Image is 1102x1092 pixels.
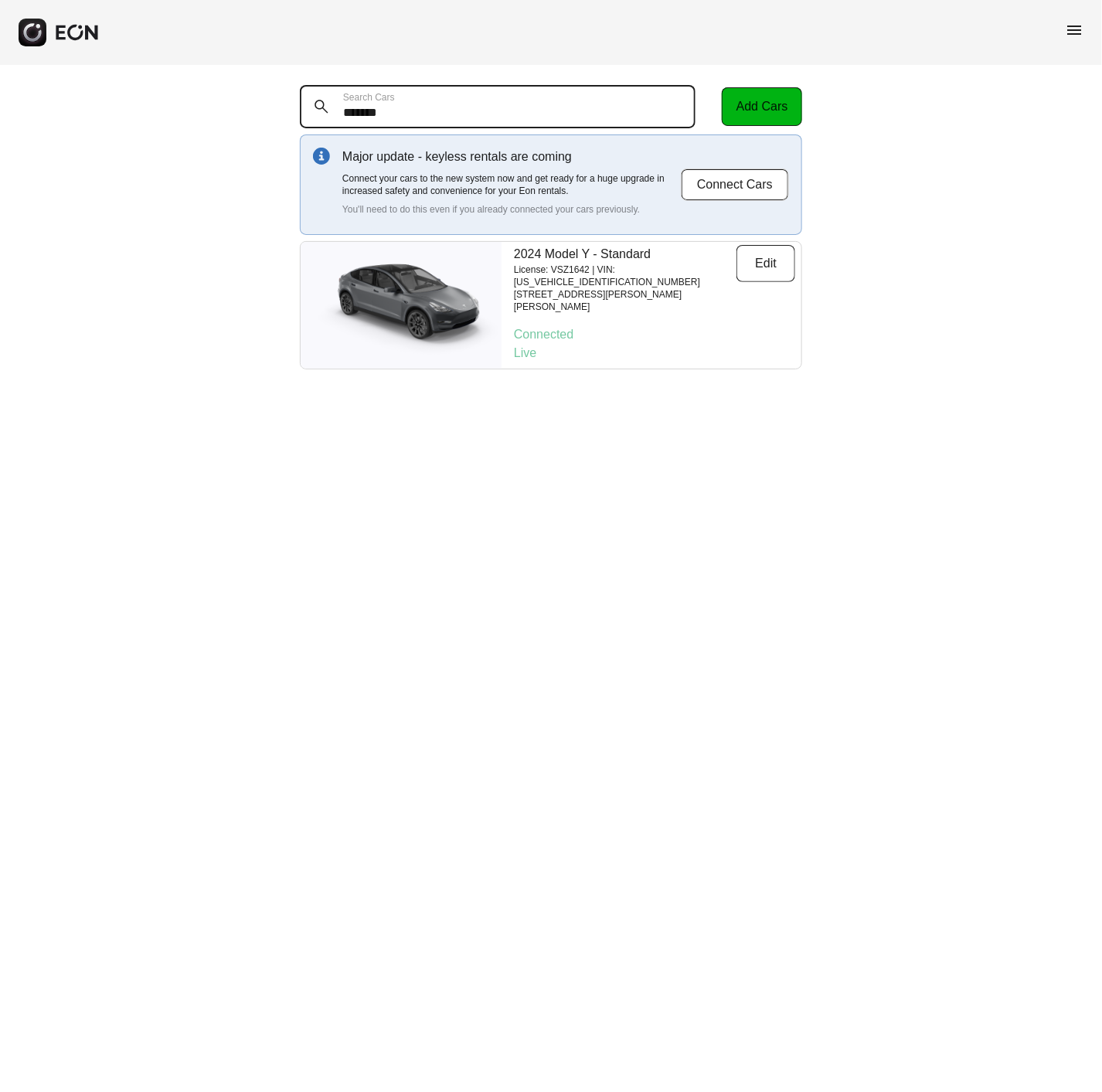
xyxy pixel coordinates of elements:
[514,245,736,264] p: 2024 Model Y - Standard
[681,168,789,201] button: Connect Cars
[301,255,502,355] img: car
[514,264,736,288] p: License: VSZ1642 | VIN: [US_VEHICLE_IDENTIFICATION_NUMBER]
[343,91,395,104] label: Search Cars
[313,148,330,165] img: info
[342,203,681,216] p: You'll need to do this even if you already connected your cars previously.
[514,344,795,362] p: Live
[1065,21,1083,39] span: menu
[514,325,795,344] p: Connected
[342,148,681,166] p: Major update - keyless rentals are coming
[722,87,802,126] button: Add Cars
[736,245,795,282] button: Edit
[514,288,736,313] p: [STREET_ADDRESS][PERSON_NAME][PERSON_NAME]
[342,172,681,197] p: Connect your cars to the new system now and get ready for a huge upgrade in increased safety and ...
